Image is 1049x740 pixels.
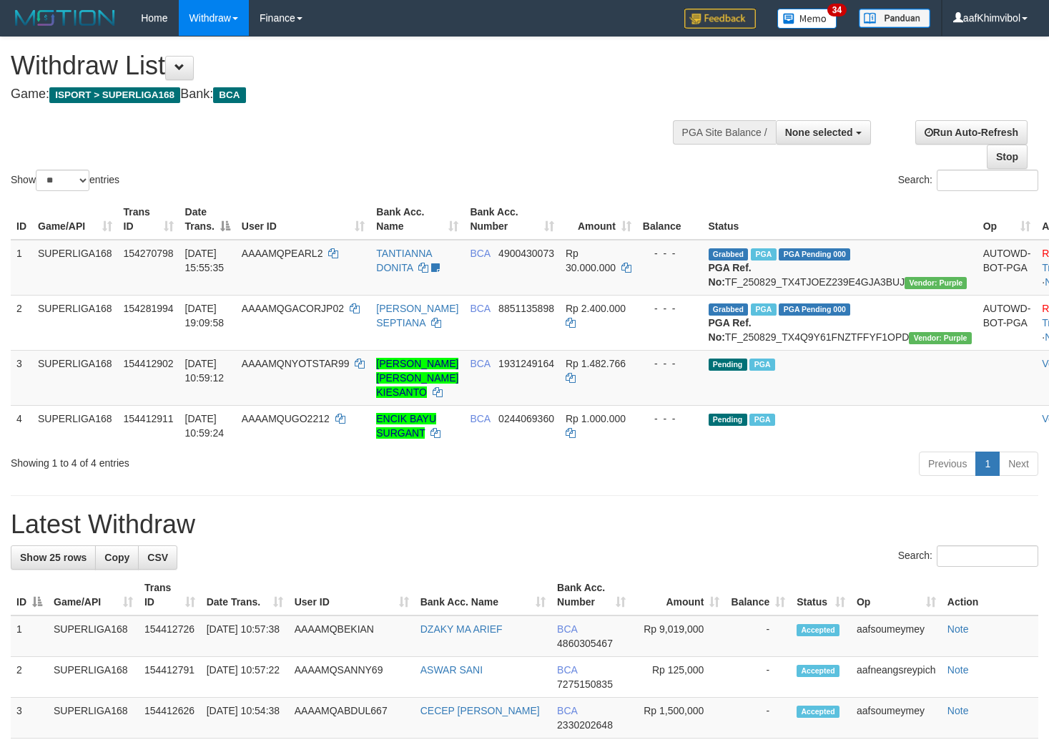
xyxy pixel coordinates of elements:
th: Date Trans.: activate to sort column ascending [201,575,289,615]
td: AAAAMQBEKIAN [289,615,415,657]
th: Balance [637,199,703,240]
td: AUTOWD-BOT-PGA [977,295,1037,350]
span: AAAAMQPEARL2 [242,248,323,259]
select: Showentries [36,170,89,191]
span: Copy 1931249164 to clipboard [498,358,554,369]
td: 1 [11,240,32,296]
td: SUPERLIGA168 [48,615,139,657]
span: ISPORT > SUPERLIGA168 [49,87,180,103]
th: Bank Acc. Name: activate to sort column ascending [370,199,464,240]
td: aafsoumeymey [851,698,942,739]
span: None selected [785,127,853,138]
td: 2 [11,295,32,350]
td: AAAAMQSANNY69 [289,657,415,698]
th: Date Trans.: activate to sort column descending [179,199,236,240]
img: panduan.png [859,9,930,28]
th: Game/API: activate to sort column ascending [48,575,139,615]
label: Search: [898,170,1038,191]
td: 4 [11,405,32,446]
b: PGA Ref. No: [709,262,752,288]
span: Rp 1.482.766 [566,358,626,369]
th: Bank Acc. Name: activate to sort column ascending [415,575,551,615]
th: ID [11,199,32,240]
span: Show 25 rows [20,552,87,563]
a: Note [947,623,969,635]
span: Copy 7275150835 to clipboard [557,678,613,690]
td: Rp 9,019,000 [631,615,726,657]
span: AAAAMQGACORJP02 [242,303,344,314]
span: AAAAMQNYOTSTAR99 [242,358,350,369]
th: Action [942,575,1038,615]
span: Marked by aafmaleo [751,248,776,261]
span: Pending [709,359,747,371]
div: - - - [643,301,697,316]
a: Copy [95,545,139,570]
th: Trans ID: activate to sort column ascending [118,199,179,240]
img: Button%20Memo.svg [777,9,837,29]
span: Grabbed [709,248,749,261]
td: Rp 125,000 [631,657,726,698]
th: ID: activate to sort column descending [11,575,48,615]
td: 3 [11,698,48,739]
a: [PERSON_NAME] SEPTIANA [376,303,458,328]
td: - [725,698,791,739]
span: PGA Pending [779,303,850,316]
span: Rp 1.000.000 [566,413,626,424]
div: - - - [643,246,697,261]
span: BCA [470,358,490,369]
td: 3 [11,350,32,405]
td: TF_250829_TX4Q9Y61FNZTFFYF1OPD [703,295,977,350]
h4: Game: Bank: [11,87,685,102]
span: BCA [557,623,577,635]
span: Copy 4900430073 to clipboard [498,248,554,259]
span: 154270798 [124,248,174,259]
span: PGA Pending [779,248,850,261]
a: Next [999,452,1038,476]
td: AAAAMQABDUL667 [289,698,415,739]
td: SUPERLIGA168 [32,405,118,446]
label: Show entries [11,170,119,191]
span: BCA [470,248,490,259]
a: Show 25 rows [11,545,96,570]
th: Status: activate to sort column ascending [791,575,851,615]
td: 154412791 [139,657,201,698]
span: Marked by aafsoycanthlai [749,359,774,371]
th: Game/API: activate to sort column ascending [32,199,118,240]
span: 34 [827,4,847,16]
span: Copy 8851135898 to clipboard [498,303,554,314]
a: Run Auto-Refresh [915,120,1028,145]
span: Accepted [797,665,839,677]
a: ASWAR SANI [420,664,483,676]
th: Bank Acc. Number: activate to sort column ascending [464,199,560,240]
span: Vendor URL: https://trx4.1velocity.biz [909,332,971,344]
td: - [725,615,791,657]
td: SUPERLIGA168 [48,698,139,739]
input: Search: [937,545,1038,567]
a: Note [947,705,969,716]
img: MOTION_logo.png [11,7,119,29]
a: CSV [138,545,177,570]
span: 154412911 [124,413,174,424]
th: Amount: activate to sort column ascending [631,575,726,615]
span: Accepted [797,624,839,636]
span: BCA [470,303,490,314]
span: 154281994 [124,303,174,314]
span: Rp 30.000.000 [566,248,616,273]
span: BCA [213,87,245,103]
span: BCA [557,705,577,716]
span: BCA [470,413,490,424]
span: Marked by aafsoycanthlai [749,414,774,426]
a: Note [947,664,969,676]
span: Copy 0244069360 to clipboard [498,413,554,424]
th: User ID: activate to sort column ascending [236,199,370,240]
span: [DATE] 19:09:58 [185,303,225,328]
td: Rp 1,500,000 [631,698,726,739]
b: PGA Ref. No: [709,317,752,343]
a: DZAKY MA ARIEF [420,623,503,635]
span: Marked by aafnonsreyleab [751,303,776,316]
h1: Withdraw List [11,52,685,80]
td: aafsoumeymey [851,615,942,657]
span: [DATE] 10:59:24 [185,413,225,439]
span: Vendor URL: https://trx4.1velocity.biz [905,277,967,289]
div: Showing 1 to 4 of 4 entries [11,450,426,470]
